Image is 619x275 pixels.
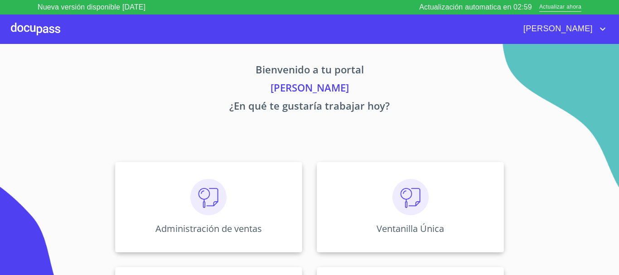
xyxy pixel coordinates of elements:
p: [PERSON_NAME] [30,80,589,98]
span: [PERSON_NAME] [517,22,597,36]
p: Ventanilla Única [377,222,444,235]
p: ¿En qué te gustaría trabajar hoy? [30,98,589,116]
button: account of current user [517,22,608,36]
img: consulta.png [392,179,429,215]
p: Bienvenido a tu portal [30,62,589,80]
img: consulta.png [190,179,227,215]
p: Nueva versión disponible [DATE] [38,2,145,13]
p: Actualización automatica en 02:59 [419,2,532,13]
span: Actualizar ahora [539,3,581,12]
p: Administración de ventas [155,222,262,235]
